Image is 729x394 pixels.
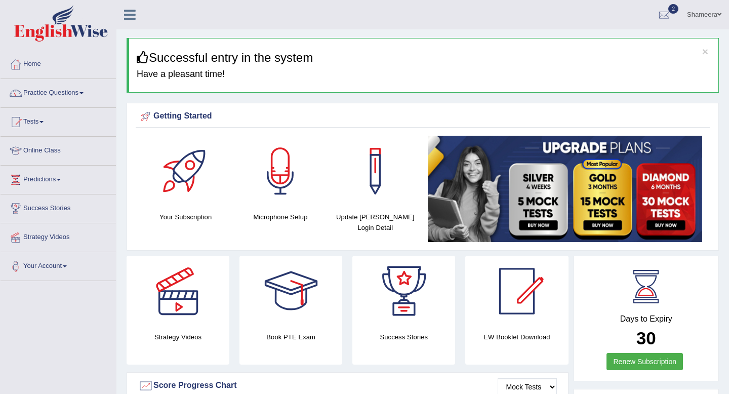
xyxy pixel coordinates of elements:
[127,332,229,342] h4: Strategy Videos
[606,353,683,370] a: Renew Subscription
[137,51,711,64] h3: Successful entry in the system
[238,212,322,222] h4: Microphone Setup
[428,136,702,242] img: small5.jpg
[636,328,656,348] b: 30
[1,79,116,104] a: Practice Questions
[143,212,228,222] h4: Your Subscription
[702,46,708,57] button: ×
[668,4,678,14] span: 2
[138,109,707,124] div: Getting Started
[585,314,708,324] h4: Days to Expiry
[1,252,116,278] a: Your Account
[333,212,418,233] h4: Update [PERSON_NAME] Login Detail
[1,50,116,75] a: Home
[1,108,116,133] a: Tests
[1,223,116,249] a: Strategy Videos
[352,332,455,342] h4: Success Stories
[1,137,116,162] a: Online Class
[465,332,568,342] h4: EW Booklet Download
[1,194,116,220] a: Success Stories
[138,378,557,393] div: Score Progress Chart
[1,166,116,191] a: Predictions
[137,69,711,80] h4: Have a pleasant time!
[239,332,342,342] h4: Book PTE Exam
